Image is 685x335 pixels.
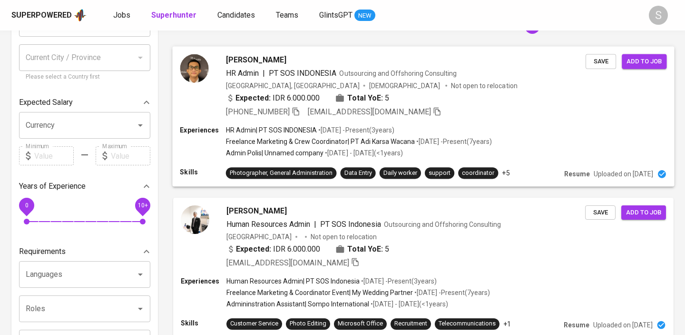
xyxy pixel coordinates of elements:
[226,220,310,229] span: Human Resources Admin
[320,220,381,229] span: PT SOS Indonesia
[384,221,501,228] span: Outsourcing and Offshoring Consulting
[230,169,333,178] div: Photographer, General Administration
[347,92,383,103] b: Total YoE:
[347,244,383,255] b: Total YoE:
[180,54,208,82] img: 0be57db269734daf5bc57a58cc78dea8.jpeg
[276,10,298,20] span: Teams
[585,205,616,220] button: Save
[226,137,415,146] p: Freelance Marketing & Crew Coordinator | PT Adi Karsa Wacana
[593,320,653,330] p: Uploaded on [DATE]
[319,10,352,20] span: GlintsGPT
[137,202,147,209] span: 10+
[564,320,589,330] p: Resume
[19,242,150,261] div: Requirements
[226,299,369,309] p: Admininstration Assistant | Sompo International
[181,276,226,286] p: Experiences
[111,146,150,165] input: Value
[503,319,511,329] p: +1
[173,47,674,186] a: [PERSON_NAME]HR Admin|PT SOS INDONESIAOutsourcing and Offshoring Consulting[GEOGRAPHIC_DATA], [GE...
[19,177,150,196] div: Years of Experience
[11,8,87,22] a: Superpoweredapp logo
[181,205,209,234] img: 94b98c488b046e1370db884656f734e2.jpg
[429,169,450,178] div: support
[308,107,431,116] span: [EMAIL_ADDRESS][DOMAIN_NAME]
[590,56,611,67] span: Save
[338,319,383,328] div: Microsoft Office
[226,288,413,297] p: Freelance Marketing & Coordinator Event | My Wedding Partner
[339,69,457,77] span: Outsourcing and Offshoring Consulting
[415,137,492,146] p: • [DATE] - Present ( 7 years )
[226,244,320,255] div: IDR 6.000.000
[451,81,517,90] p: Not open to relocation
[263,67,265,79] span: |
[462,169,494,178] div: coordinator
[26,72,144,82] p: Please select a Country first
[314,219,316,230] span: |
[235,92,271,103] b: Expected:
[11,10,72,21] div: Superpowered
[226,107,290,116] span: [PHONE_NUMBER]
[394,319,427,328] div: Recruitment
[439,319,496,328] div: Telecommunications
[180,167,225,177] p: Skills
[276,10,300,21] a: Teams
[323,148,402,158] p: • [DATE] - [DATE] ( <1 years )
[226,258,349,267] span: [EMAIL_ADDRESS][DOMAIN_NAME]
[594,169,653,179] p: Uploaded on [DATE]
[217,10,257,21] a: Candidates
[226,68,259,77] span: HR Admin
[622,54,666,69] button: Add to job
[360,276,437,286] p: • [DATE] - Present ( 3 years )
[369,81,441,90] span: [DEMOGRAPHIC_DATA]
[74,8,87,22] img: app logo
[269,68,336,77] span: PT SOS INDONESIA
[290,319,326,328] div: Photo Editing
[626,207,661,218] span: Add to job
[181,318,226,328] p: Skills
[19,181,86,192] p: Years of Experience
[621,205,666,220] button: Add to job
[354,11,375,20] span: NEW
[180,125,225,135] p: Experiences
[226,54,286,65] span: [PERSON_NAME]
[319,10,375,21] a: GlintsGPT NEW
[317,125,394,135] p: • [DATE] - Present ( 3 years )
[25,202,28,209] span: 0
[236,244,271,255] b: Expected:
[134,302,147,315] button: Open
[226,92,320,103] div: IDR 6.000.000
[344,169,372,178] div: Data Entry
[226,125,317,135] p: HR Admin | PT SOS INDONESIA
[369,299,448,309] p: • [DATE] - [DATE] ( <1 years )
[151,10,198,21] a: Superhunter
[564,169,590,179] p: Resume
[19,93,150,112] div: Expected Salary
[590,207,611,218] span: Save
[113,10,132,21] a: Jobs
[113,10,130,20] span: Jobs
[311,232,377,242] p: Not open to relocation
[383,169,417,178] div: Daily worker
[385,92,389,103] span: 5
[134,119,147,132] button: Open
[413,288,490,297] p: • [DATE] - Present ( 7 years )
[226,276,360,286] p: Human Resources Admin | PT SOS Indonesia
[226,81,360,90] div: [GEOGRAPHIC_DATA], [GEOGRAPHIC_DATA]
[134,268,147,281] button: Open
[230,319,278,328] div: Customer Service
[385,244,389,255] span: 5
[586,54,616,69] button: Save
[226,205,287,217] span: [PERSON_NAME]
[217,10,255,20] span: Candidates
[226,148,324,158] p: Admin Polis | Unnamed company
[19,246,66,257] p: Requirements
[649,6,668,25] div: S
[19,97,73,108] p: Expected Salary
[34,146,74,165] input: Value
[626,56,662,67] span: Add to job
[151,10,196,20] b: Superhunter
[226,232,292,242] div: [GEOGRAPHIC_DATA]
[502,168,509,178] p: +5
